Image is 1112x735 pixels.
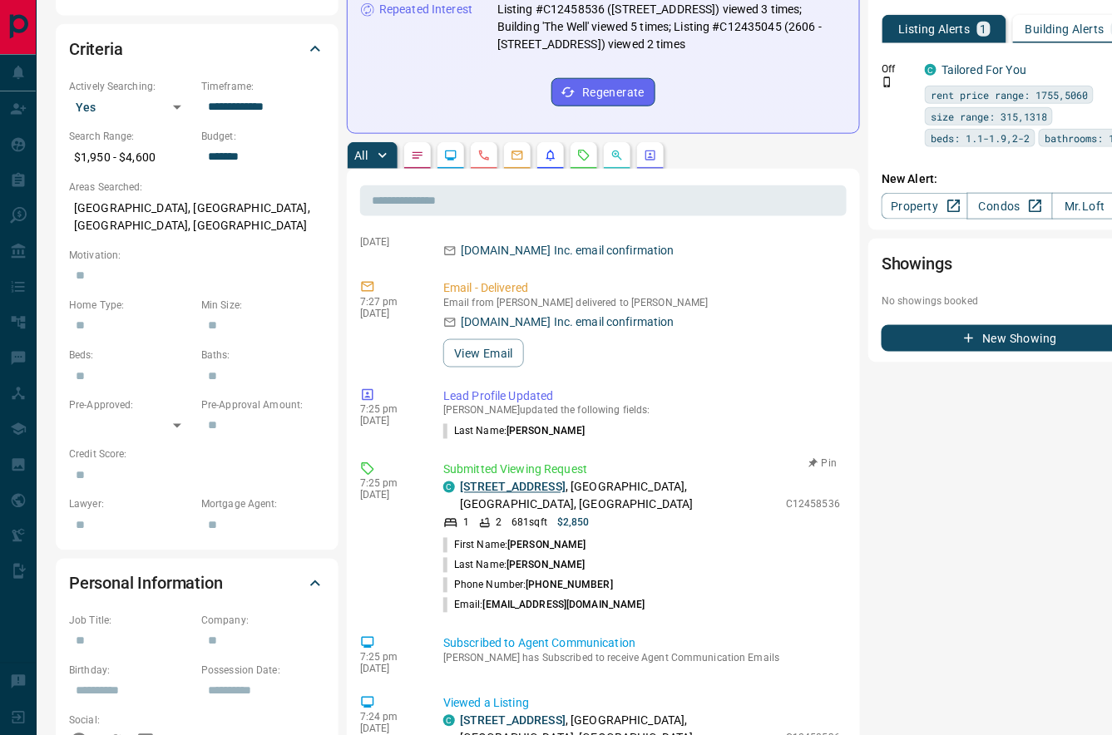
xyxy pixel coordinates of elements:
span: [PERSON_NAME] [507,426,585,437]
p: [PERSON_NAME] updated the following fields: [443,405,840,417]
button: View Email [443,339,524,367]
div: Yes [69,94,193,121]
p: $1,950 - $4,600 [69,144,193,171]
svg: Opportunities [610,149,624,162]
p: 7:24 pm [360,712,418,723]
a: [STREET_ADDRESS] [460,714,566,728]
p: Last Name: [443,558,586,573]
a: Property [882,193,967,220]
span: [PERSON_NAME] [507,560,585,571]
span: size range: 315,1318 [931,108,1047,125]
p: Building Alerts [1026,23,1105,35]
p: [DOMAIN_NAME] Inc. email confirmation [461,242,675,259]
p: Min Size: [201,298,325,313]
p: Email - Delivered [443,279,840,297]
p: 1 [463,515,469,530]
p: Listing #C12458536 ([STREET_ADDRESS]) viewed 3 times; Building 'The Well' viewed 5 times; Listing... [497,1,846,53]
svg: Listing Alerts [544,149,557,162]
p: 681 sqft [512,515,547,530]
svg: Notes [411,149,424,162]
p: 1 [981,23,987,35]
p: Submitted Viewing Request [443,461,840,479]
svg: Lead Browsing Activity [444,149,457,162]
div: condos.ca [443,481,455,493]
p: [DATE] [360,416,418,427]
p: [DATE] [360,490,418,501]
p: , [GEOGRAPHIC_DATA], [GEOGRAPHIC_DATA], [GEOGRAPHIC_DATA] [460,479,778,514]
p: Lead Profile Updated [443,387,840,405]
p: [PERSON_NAME] has Subscribed to receive Agent Communication Emails [443,653,840,664]
p: 7:25 pm [360,404,418,416]
p: Motivation: [69,248,325,263]
div: condos.ca [443,715,455,727]
p: Beds: [69,348,193,363]
p: Credit Score: [69,447,325,462]
svg: Requests [577,149,591,162]
p: [DOMAIN_NAME] Inc. email confirmation [461,313,675,331]
p: Areas Searched: [69,180,325,195]
div: Criteria [69,29,325,69]
span: [EMAIL_ADDRESS][DOMAIN_NAME] [483,599,645,611]
p: [DATE] [360,723,418,735]
a: Tailored For You [941,63,1026,76]
p: [DATE] [360,308,418,319]
p: Last Name : [443,424,586,439]
p: 7:25 pm [360,652,418,663]
div: condos.ca [925,64,937,76]
p: Subscribed to Agent Communication [443,635,840,653]
p: [DATE] [360,236,418,248]
svg: Calls [477,149,491,162]
p: Listing Alerts [898,23,971,35]
a: [STREET_ADDRESS] [460,481,566,494]
p: Phone Number: [443,578,613,593]
p: Mortgage Agent: [201,497,325,512]
p: Email: [443,598,645,613]
span: rent price range: 1755,5060 [931,86,1088,103]
p: Job Title: [69,614,193,629]
span: beds: 1.1-1.9,2-2 [931,130,1030,146]
p: Budget: [201,129,325,144]
p: All [354,150,368,161]
button: Regenerate [551,78,655,106]
svg: Emails [511,149,524,162]
p: Company: [201,614,325,629]
p: 7:27 pm [360,296,418,308]
p: Pre-Approved: [69,397,193,412]
p: Timeframe: [201,79,325,94]
p: Social: [69,713,193,728]
p: First Name: [443,538,586,553]
span: [PERSON_NAME] [507,540,586,551]
p: Baths: [201,348,325,363]
p: 2 [496,515,502,530]
p: Viewed a Listing [443,695,840,713]
p: [GEOGRAPHIC_DATA], [GEOGRAPHIC_DATA], [GEOGRAPHIC_DATA], [GEOGRAPHIC_DATA] [69,195,325,239]
span: [PHONE_NUMBER] [526,580,613,591]
p: [DATE] [360,663,418,675]
button: Pin [798,456,847,471]
p: Possession Date: [201,663,325,678]
h2: Showings [882,250,952,277]
div: Personal Information [69,564,325,604]
p: Off [882,62,915,76]
p: Lawyer: [69,497,193,512]
h2: Personal Information [69,570,223,597]
a: Condos [967,193,1053,220]
p: C12458536 [786,497,840,512]
p: Birthday: [69,663,193,678]
svg: Agent Actions [644,149,657,162]
p: Search Range: [69,129,193,144]
p: Repeated Interest [379,1,472,18]
p: Email from [PERSON_NAME] delivered to [PERSON_NAME] [443,297,840,308]
svg: Push Notification Only [882,76,893,88]
p: Actively Searching: [69,79,193,94]
p: 7:25 pm [360,478,418,490]
h2: Criteria [69,36,123,62]
p: Home Type: [69,298,193,313]
p: Pre-Approval Amount: [201,397,325,412]
p: $2,850 [557,515,590,530]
